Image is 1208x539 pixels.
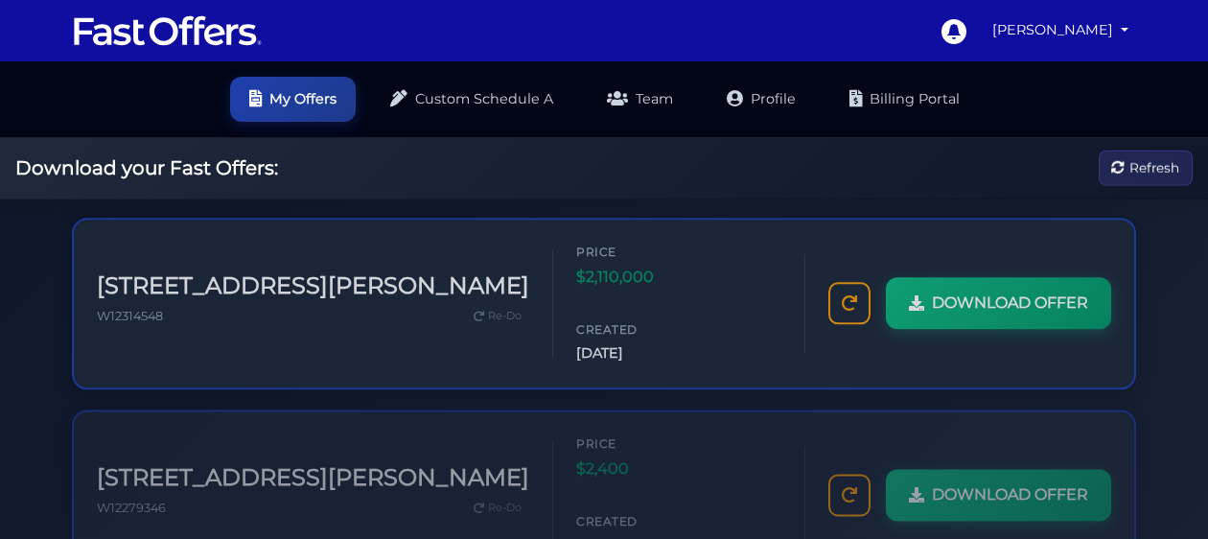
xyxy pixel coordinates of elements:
span: DOWNLOAD OFFER [932,288,1088,313]
span: Refresh [1129,157,1179,178]
a: DOWNLOAD OFFER [886,461,1111,513]
a: DOWNLOAD OFFER [886,274,1111,326]
h3: [STREET_ADDRESS][PERSON_NAME] [97,457,529,484]
span: Price [576,240,691,258]
a: Re-Do [466,488,529,513]
span: DOWNLOAD OFFER [932,475,1088,500]
a: Profile [708,77,815,122]
h2: Download your Fast Offers: [15,156,278,179]
a: Custom Schedule A [371,77,572,122]
span: W12314548 [97,306,163,320]
button: Refresh [1099,151,1193,186]
a: My Offers [230,77,356,122]
span: $2,110,000 [576,262,691,287]
span: Created [576,504,691,523]
span: [DATE] [576,340,691,362]
a: Billing Portal [830,77,979,122]
a: [PERSON_NAME] [985,12,1136,49]
span: Price [576,427,691,445]
h3: [STREET_ADDRESS][PERSON_NAME] [97,269,529,297]
a: Re-Do [466,301,529,326]
a: Team [588,77,692,122]
span: Re-Do [488,305,522,322]
span: W12279346 [97,493,166,507]
span: $2,400 [576,449,691,474]
span: Re-Do [488,492,522,509]
span: Created [576,317,691,336]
